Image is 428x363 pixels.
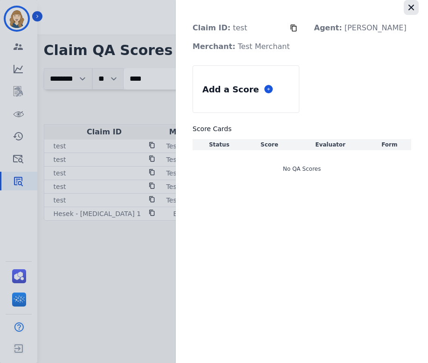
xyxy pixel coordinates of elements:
p: test [185,19,255,37]
p: Test Merchant [185,37,297,56]
h3: Score Cards [193,124,411,133]
p: [PERSON_NAME] [307,19,414,37]
th: Form [368,139,411,150]
div: Add a Score [200,81,261,98]
th: Status [193,139,246,150]
strong: Merchant: [193,42,235,51]
div: No QA Scores [193,156,411,182]
strong: Claim ID: [193,23,230,32]
strong: Agent: [314,23,342,32]
th: Evaluator [293,139,368,150]
th: Score [246,139,293,150]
